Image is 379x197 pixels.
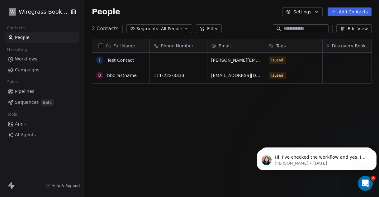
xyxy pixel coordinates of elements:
[41,99,54,106] span: Beta
[107,58,134,63] a: Test Contact
[5,54,79,64] a: Workflows
[211,72,261,79] span: [EMAIL_ADDRESS][DOMAIN_NAME]
[92,25,119,32] span: 2 Contacts
[269,72,286,79] span: isLead
[5,119,79,129] a: Apps
[207,39,265,52] div: Email
[5,97,79,108] a: SequencesBeta
[45,183,80,188] a: Help & Support
[15,67,39,73] span: Campaigns
[52,183,80,188] span: Help & Support
[15,121,26,127] span: Apps
[219,43,231,49] span: Email
[136,26,160,32] span: Segments:
[282,7,322,16] button: Settings
[5,32,79,43] a: People
[196,24,222,33] button: Filter
[15,88,34,95] span: Pipelines
[15,132,36,138] span: AI Agents
[328,7,372,16] button: Add Contacts
[4,77,21,87] span: Sales
[150,39,207,52] div: Phone Number
[4,23,27,33] span: Contacts
[15,99,39,106] span: Sequences
[98,57,101,64] div: T
[113,43,135,49] span: Full Name
[336,24,372,33] button: Edit View
[7,7,66,17] button: WWiregrass Bookkeeping
[265,39,322,52] div: Tags
[5,130,79,140] a: AI Agents
[5,65,79,75] a: Campaigns
[10,9,15,15] span: W
[211,57,261,63] span: [PERSON_NAME][EMAIL_ADDRESS][DOMAIN_NAME]
[161,26,182,32] span: All People
[92,7,120,17] span: People
[371,176,376,181] span: 2
[15,56,37,62] span: Workflows
[15,34,30,41] span: People
[276,43,286,49] span: Tags
[5,86,79,97] a: Pipelines
[332,43,370,49] span: Discovery Booking DateTime
[358,176,373,191] iframe: Intercom live chat
[92,39,149,52] div: Full Name
[161,43,193,49] span: Phone Number
[154,72,203,79] span: 111-222-3333
[19,8,69,16] span: Wiregrass Bookkeeping
[4,45,30,54] span: Marketing
[98,72,101,79] div: b
[4,110,20,119] span: Tools
[269,56,286,64] span: isLead
[107,73,137,78] a: bbc lastname
[254,137,379,180] iframe: Intercom notifications message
